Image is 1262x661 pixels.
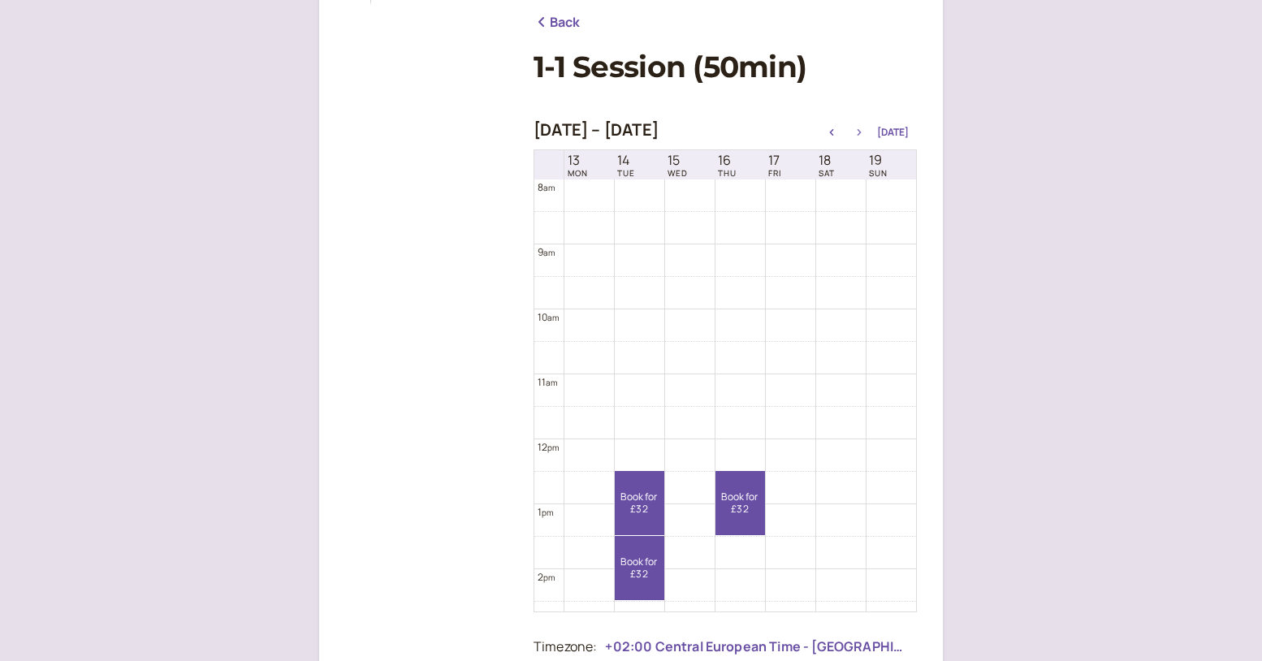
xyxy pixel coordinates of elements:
span: pm [543,572,555,583]
span: Book for £32 [715,491,765,515]
span: am [546,377,557,388]
div: 8 [538,179,555,195]
span: THU [718,168,737,178]
span: am [543,247,555,258]
span: 16 [718,153,737,168]
span: MON [568,168,588,178]
a: October 16, 2025 [715,151,740,179]
a: October 18, 2025 [815,151,838,179]
div: 12 [538,439,560,455]
h1: 1-1 Session (50min) [534,50,917,84]
span: TUE [617,168,635,178]
div: Timezone: [534,637,597,658]
a: October 15, 2025 [664,151,691,179]
span: 15 [668,153,688,168]
a: October 19, 2025 [866,151,891,179]
div: 11 [538,374,558,390]
a: Back [534,12,581,33]
h2: [DATE] – [DATE] [534,120,659,140]
a: October 14, 2025 [614,151,638,179]
span: 14 [617,153,635,168]
a: October 17, 2025 [765,151,784,179]
span: pm [542,507,553,518]
span: SAT [819,168,835,178]
span: 13 [568,153,588,168]
span: 19 [869,153,888,168]
span: Book for £32 [615,491,664,515]
a: October 13, 2025 [564,151,591,179]
span: Book for £32 [615,556,664,580]
span: 17 [768,153,781,168]
span: WED [668,168,688,178]
span: am [543,182,555,193]
span: 18 [819,153,835,168]
span: FRI [768,168,781,178]
span: pm [547,442,559,453]
div: 10 [538,309,560,325]
div: 1 [538,504,554,520]
span: am [547,312,559,323]
div: 2 [538,569,555,585]
div: 9 [538,244,555,260]
span: SUN [869,168,888,178]
button: [DATE] [877,127,909,138]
